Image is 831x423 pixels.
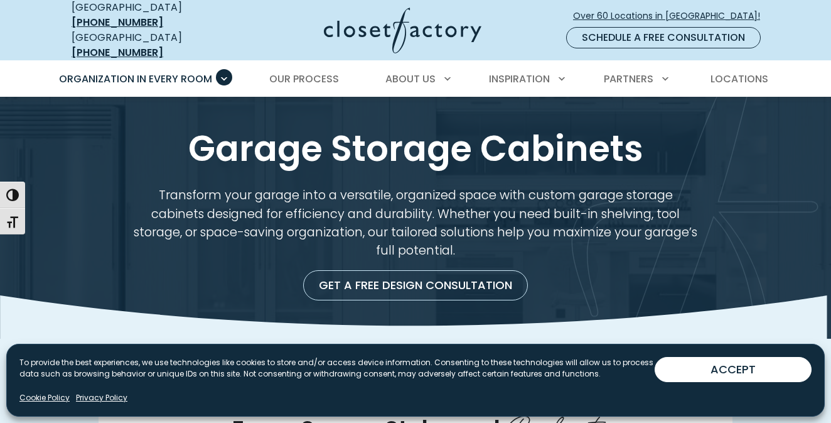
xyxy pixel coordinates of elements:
[128,186,703,260] p: Transform your garage into a versatile, organized space with custom garage storage cabinets desig...
[50,62,781,97] nav: Primary Menu
[19,392,70,404] a: Cookie Policy
[303,270,528,300] a: Get a Free Design Consultation
[710,72,768,86] span: Locations
[604,72,653,86] span: Partners
[269,72,339,86] span: Our Process
[566,27,761,48] a: Schedule a Free Consultation
[572,5,771,27] a: Over 60 Locations in [GEOGRAPHIC_DATA]!
[72,30,225,60] div: [GEOGRAPHIC_DATA]
[72,45,163,60] a: [PHONE_NUMBER]
[324,8,481,53] img: Closet Factory Logo
[489,72,550,86] span: Inspiration
[76,392,127,404] a: Privacy Policy
[19,357,655,380] p: To provide the best experiences, we use technologies like cookies to store and/or access device i...
[59,72,212,86] span: Organization in Every Room
[385,72,436,86] span: About Us
[72,15,163,30] a: [PHONE_NUMBER]
[655,357,812,382] button: ACCEPT
[573,9,770,23] span: Over 60 Locations in [GEOGRAPHIC_DATA]!
[69,127,762,171] h1: Garage Storage Cabinets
